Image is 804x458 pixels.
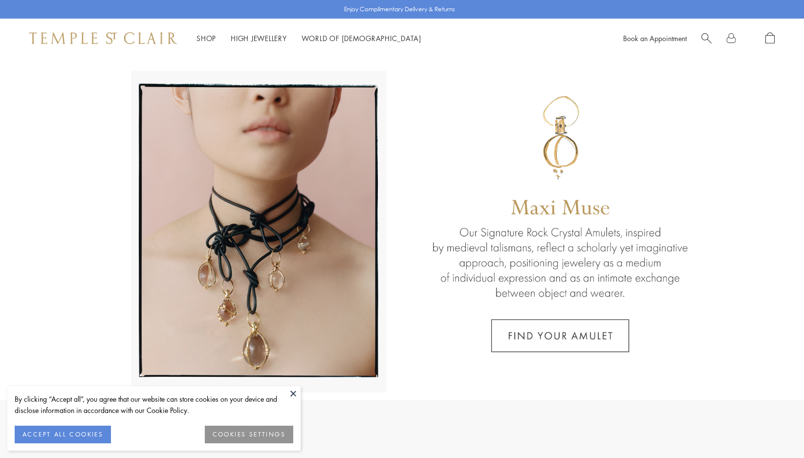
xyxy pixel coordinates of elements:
nav: Main navigation [196,32,421,45]
a: Book an Appointment [623,33,687,43]
a: World of [DEMOGRAPHIC_DATA]World of [DEMOGRAPHIC_DATA] [302,33,421,43]
button: COOKIES SETTINGS [205,426,293,443]
a: Open Shopping Bag [765,32,775,45]
p: Enjoy Complimentary Delivery & Returns [344,4,455,14]
a: Search [701,32,712,45]
button: ACCEPT ALL COOKIES [15,426,111,443]
a: ShopShop [196,33,216,43]
img: Temple St. Clair [29,32,177,44]
a: High JewelleryHigh Jewellery [231,33,287,43]
div: By clicking “Accept all”, you agree that our website can store cookies on your device and disclos... [15,393,293,416]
